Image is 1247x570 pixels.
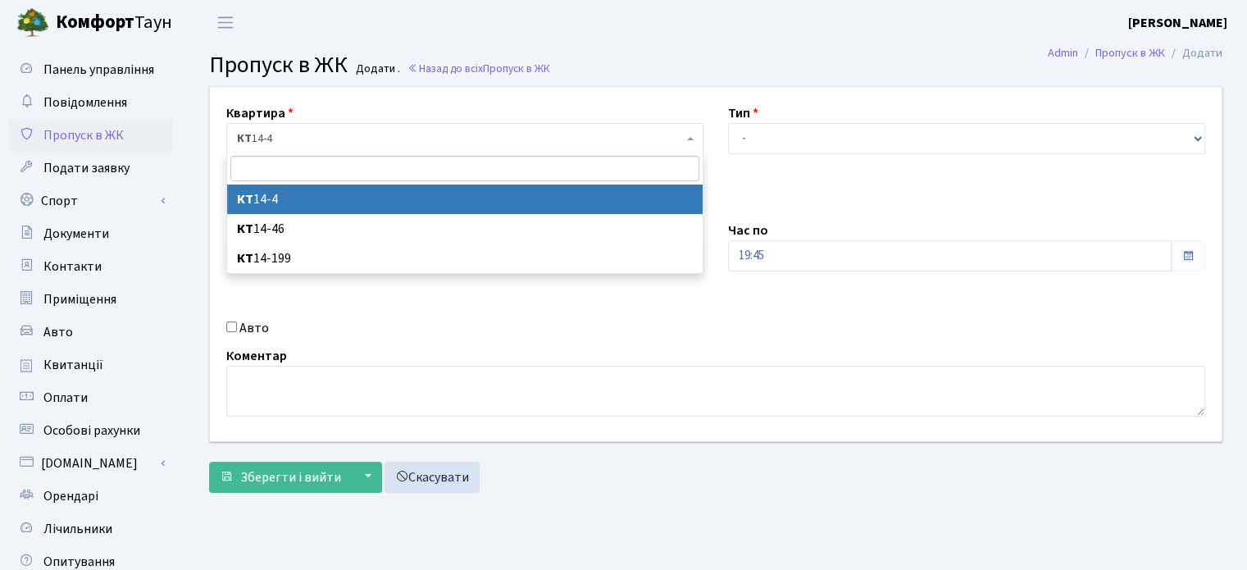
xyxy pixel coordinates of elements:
[43,323,73,341] span: Авто
[43,389,88,407] span: Оплати
[1023,36,1247,71] nav: breadcrumb
[8,250,172,283] a: Контакти
[237,130,683,147] span: <b>КТ</b>&nbsp;&nbsp;&nbsp;&nbsp;14-4
[8,414,172,447] a: Особові рахунки
[8,349,172,381] a: Квитанції
[385,462,480,493] a: Скасувати
[209,48,348,81] span: Пропуск в ЖК
[237,190,253,208] b: КТ
[728,221,768,240] label: Час по
[8,86,172,119] a: Повідомлення
[226,123,703,154] span: <b>КТ</b>&nbsp;&nbsp;&nbsp;&nbsp;14-4
[56,9,172,37] span: Таун
[227,185,703,214] li: 14-4
[1095,44,1165,62] a: Пропуск в ЖК
[43,126,124,144] span: Пропуск в ЖК
[1128,13,1227,33] a: [PERSON_NAME]
[43,487,98,505] span: Орендарі
[8,316,172,349] a: Авто
[227,214,703,244] li: 14-46
[43,422,140,440] span: Особові рахунки
[1048,44,1078,62] a: Admin
[237,249,253,267] b: КТ
[43,520,112,538] span: Лічильники
[8,185,172,217] a: Спорт
[43,159,130,177] span: Подати заявку
[483,61,550,76] span: Пропуск в ЖК
[353,62,400,76] small: Додати .
[8,480,172,513] a: Орендарі
[237,130,252,147] b: КТ
[205,9,246,36] button: Переключити навігацію
[240,468,341,486] span: Зберегти і вийти
[8,217,172,250] a: Документи
[1128,14,1227,32] b: [PERSON_NAME]
[407,61,550,76] a: Назад до всіхПропуск в ЖК
[8,381,172,414] a: Оплати
[56,9,134,35] b: Комфорт
[43,356,103,374] span: Квитанції
[43,290,116,308] span: Приміщення
[239,318,269,338] label: Авто
[8,152,172,185] a: Подати заявку
[8,283,172,316] a: Приміщення
[8,447,172,480] a: [DOMAIN_NAME]
[16,7,49,39] img: logo.png
[43,258,102,276] span: Контакти
[43,225,109,243] span: Документи
[728,103,758,123] label: Тип
[43,93,127,112] span: Повідомлення
[226,346,287,366] label: Коментар
[8,119,172,152] a: Пропуск в ЖК
[226,103,294,123] label: Квартира
[8,53,172,86] a: Панель управління
[227,244,703,273] li: 14-199
[209,462,352,493] button: Зберегти і вийти
[1165,44,1222,62] li: Додати
[43,61,154,79] span: Панель управління
[8,513,172,545] a: Лічильники
[237,220,253,238] b: КТ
